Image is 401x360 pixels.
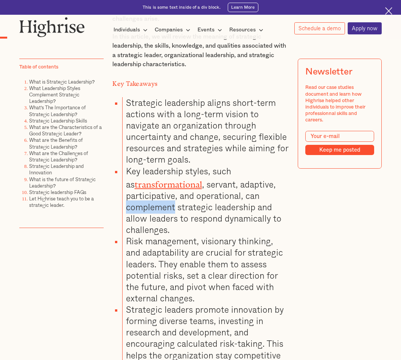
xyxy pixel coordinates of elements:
[112,32,288,69] p: In this article, we will review the meaning of strategic leadership, the skills, knowledge, and q...
[229,25,256,34] div: Resources
[122,236,288,304] li: Risk management, visionary thinking, and adaptability are crucial for strategic leaders. They ena...
[19,17,85,37] img: Highrise logo
[305,84,374,123] div: Read our case studies document and learn how Highrise helped other individuals to improve their p...
[155,25,193,34] div: Companies
[122,166,288,236] li: Key leadership styles, such as , servant, adaptive, participative, and operational, can complemen...
[19,209,103,215] p: ‍
[29,149,88,163] a: What are the Challenges of Strategic Leadership?
[29,175,96,189] a: What is the future of Strategic Leadership?
[229,25,266,34] div: Resources
[135,180,202,185] a: transformational
[197,25,214,34] div: Events
[112,80,157,84] strong: Key Takeaways
[305,131,374,142] input: Your e-mail
[385,7,392,14] img: Cross icon
[29,188,86,196] a: Strategic leadership FAQs
[113,25,150,34] div: Individuals
[29,78,95,85] a: What is Strategic Leadership?
[29,136,83,150] a: What are the Benefits of Strategic Leadership?
[29,117,87,124] a: Strategic Leadership Skills
[29,104,86,118] a: What's The Importance of Strategic Leadership?
[29,162,84,176] a: Strategic Leadership and Innovation
[155,25,183,34] div: Companies
[122,97,288,166] li: Strategic leadership aligns short-term actions with a long-term vision to navigate an organizatio...
[197,25,224,34] div: Events
[305,67,353,77] div: Newsletter
[29,84,80,105] a: What Leadership Styles Complement Strategic Leadership?
[113,25,140,34] div: Individuals
[29,123,102,137] a: What are the Characteristics of a Good Strategic Leader?
[348,22,382,34] a: Apply now
[143,5,221,10] div: This is some text inside of a div block.
[228,3,258,12] a: Learn More
[305,145,374,155] input: Keep me posted
[305,131,374,155] form: Modal Form
[29,195,94,209] a: Let Highrise teach you to be a strategic leader.
[294,22,345,34] a: Schedule a demo
[19,64,58,70] div: Table of contents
